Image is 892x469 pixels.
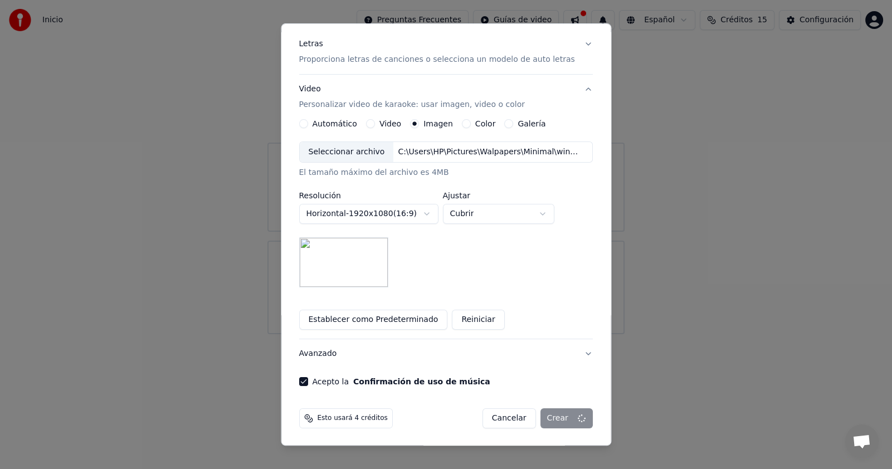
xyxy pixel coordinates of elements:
button: Establecer como Predeterminado [299,310,448,330]
p: Personalizar video de karaoke: usar imagen, video o color [299,99,525,110]
span: Esto usará 4 créditos [318,414,388,423]
p: Proporciona letras de canciones o selecciona un modelo de auto letras [299,54,575,65]
button: Cancelar [482,408,536,428]
label: Galería [518,120,546,128]
div: C:\Users\HP\Pictures\Walpapers\Minimal\winterTree.png [394,146,583,158]
label: Imagen [423,120,453,128]
button: Avanzado [299,339,593,368]
button: Reiniciar [452,310,505,330]
label: Acepto la [313,378,490,385]
label: Color [475,120,496,128]
button: Acepto la [353,378,490,385]
label: Resolución [299,192,438,199]
div: Seleccionar archivo [300,142,394,162]
label: Video [379,120,401,128]
label: Automático [313,120,357,128]
div: VideoPersonalizar video de karaoke: usar imagen, video o color [299,119,593,339]
div: El tamaño máximo del archivo es 4MB [299,167,593,178]
button: LetrasProporciona letras de canciones o selecciona un modelo de auto letras [299,30,593,74]
label: Ajustar [443,192,554,199]
button: VideoPersonalizar video de karaoke: usar imagen, video o color [299,75,593,119]
div: Video [299,84,525,110]
div: Letras [299,38,323,50]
